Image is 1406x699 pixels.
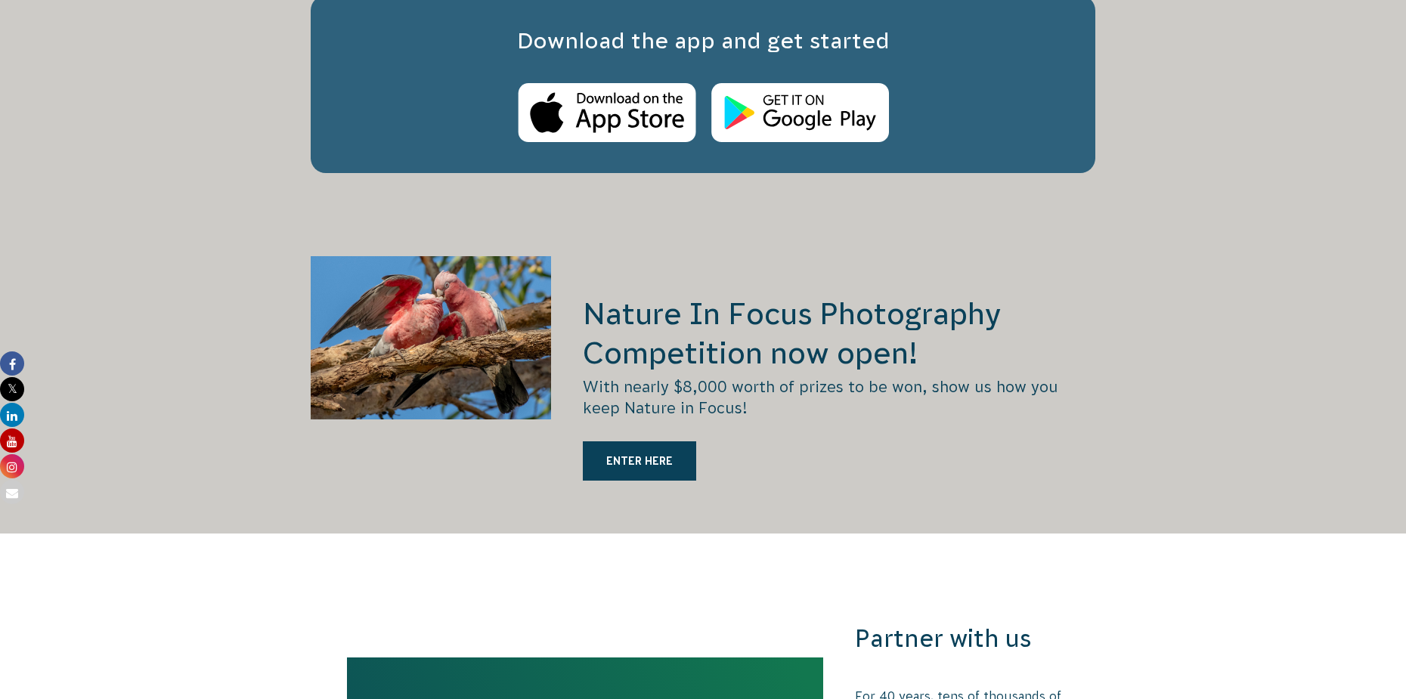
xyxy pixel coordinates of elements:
h3: Download the app and get started [341,26,1065,57]
img: Apple Store Logo [518,83,696,143]
a: ENTER HERE [583,441,696,481]
h2: Nature In Focus Photography Competition now open! [583,294,1095,373]
img: Android Store Logo [711,83,889,143]
p: With nearly $8,000 worth of prizes to be won, show us how you keep Nature in Focus! [583,376,1095,419]
h3: Partner with us [855,624,1095,654]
